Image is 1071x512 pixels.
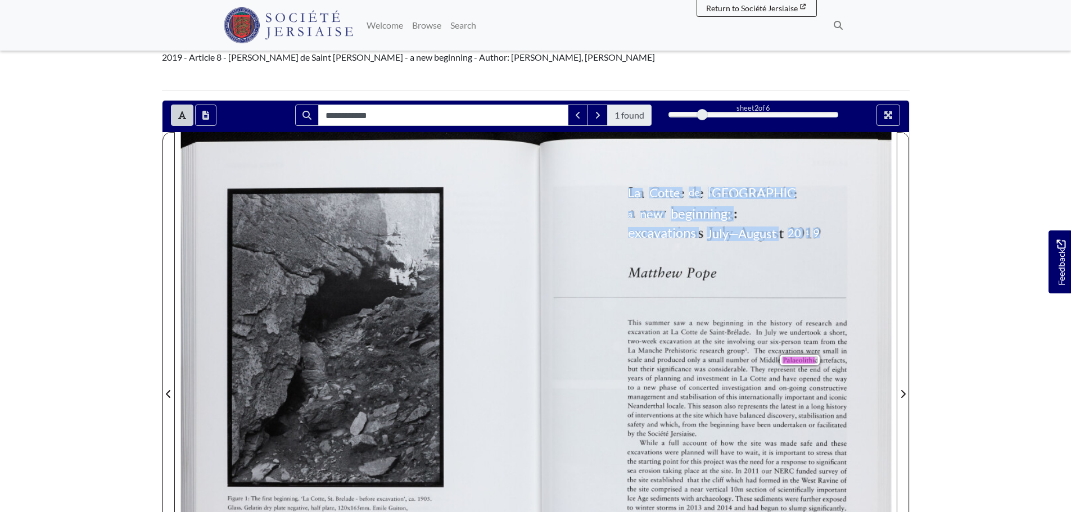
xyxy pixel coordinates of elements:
span: and [734,504,744,511]
span: this [690,458,698,464]
span: site [639,486,647,492]
span: phase [659,384,674,391]
span: excavation [627,328,658,335]
span: a [661,442,663,446]
span: This [627,319,639,326]
span: the [627,486,634,492]
span: opened [799,375,818,382]
span: constructive [809,384,843,391]
span: 1 [806,229,809,236]
button: Open transcription window [195,105,216,126]
span: of [645,375,650,381]
span: was [765,441,774,447]
span: archaeology. [695,495,730,502]
span: were [784,496,796,502]
span: small [708,356,721,363]
span: of [823,366,828,373]
span: 2014 [717,504,730,511]
span: but [627,365,635,371]
span: signiﬁcance [657,366,689,373]
span: formed [758,477,776,483]
a: Browse [408,14,446,37]
span: research [699,347,721,354]
span: Winter [635,504,650,510]
span: balanced [739,411,762,418]
span: near [690,486,701,493]
span: artefacts, [820,357,843,364]
a: Would you like to provide feedback? [1049,230,1071,293]
span: project [703,459,721,465]
span: In [756,329,760,335]
span: Feedback [1054,239,1068,285]
span: have [720,449,731,455]
span: in [731,375,735,381]
span: in [747,320,751,326]
span: excavation’, [376,496,403,502]
button: Next Match [588,105,608,126]
span: La [627,347,633,354]
span: Return to Société Jersiaise [706,3,798,13]
span: at [702,469,706,474]
span: exposed [822,496,843,502]
span: The [753,347,763,354]
span: or [808,423,814,429]
span: our [761,469,769,475]
span: Manche [638,347,659,354]
span: begun [761,505,776,511]
span: in [679,505,682,510]
span: Cotte [649,185,680,200]
span: 2011 [744,468,755,474]
span: safety [627,421,642,428]
span: La [671,329,676,336]
button: Search [295,105,319,126]
span: ca. [408,497,414,502]
span: involving [727,338,752,346]
span: end [810,366,818,373]
span: of [627,412,632,418]
a: Société Jersiaise logo [224,4,354,46]
span: and [647,420,656,427]
span: Age [637,496,646,502]
span: on—going [779,385,804,392]
span: and [703,504,713,511]
span: in [782,477,785,483]
span: new [643,384,654,391]
span: excavations [768,347,801,354]
span: locale. [666,402,683,409]
span: from [682,420,694,427]
span: undertook [790,329,818,336]
span: Cotte, [310,496,322,502]
span: discovery, [767,413,792,419]
span: considerable. [708,365,744,373]
span: to [780,506,784,511]
span: a [702,359,704,363]
span: at [675,413,679,419]
span: season [702,403,719,410]
span: that [687,476,698,483]
span: a [824,331,825,335]
span: a [689,321,691,325]
span: Cotte [750,375,765,382]
span: small [823,347,835,354]
span: were [664,450,676,456]
span: beginning [710,422,736,429]
span: site [638,477,646,483]
span: the [627,458,634,464]
span: were [806,348,818,355]
span: They [750,366,762,373]
span: management [627,395,663,402]
span: and [764,384,774,391]
span: new [696,320,707,327]
span: beginning [713,320,740,327]
span: place [684,468,697,474]
span: 2013 [686,504,699,511]
span: response [781,460,803,466]
span: planning [654,375,677,382]
span: the [698,421,706,427]
span: 20 [788,226,801,239]
span: only [687,356,698,363]
span: and [644,356,653,363]
span: This [687,402,698,409]
span: to [736,450,740,456]
span: important [816,487,843,494]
